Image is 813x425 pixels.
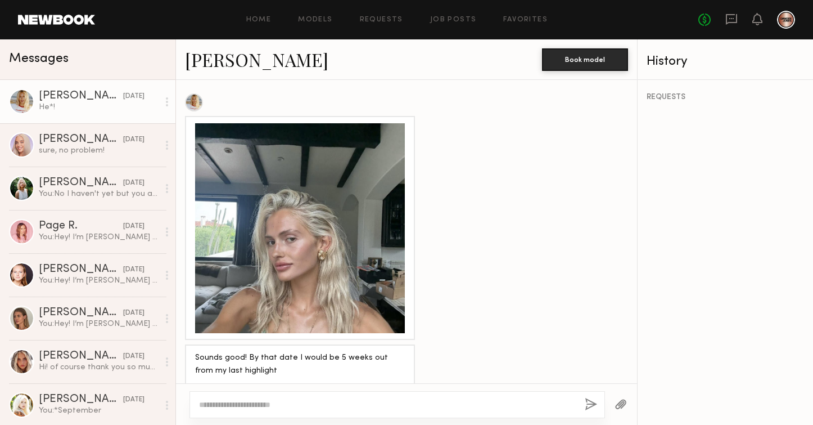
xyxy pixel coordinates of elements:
div: [DATE] [123,178,144,189]
div: You: Hey! I’m [PERSON_NAME] (@doug_theo on Instagram), Director of Education at [PERSON_NAME]. I’... [39,275,159,286]
div: [PERSON_NAME] [39,134,123,145]
a: Requests [360,16,403,24]
div: You: *September [39,405,159,416]
div: Sounds good! By that date I would be 5 weeks out from my last highlight [195,352,405,378]
div: Page R. [39,221,123,232]
div: [DATE] [123,265,144,275]
div: You: Hey! I’m [PERSON_NAME] (@doug_theo on Instagram), Director of Education at [PERSON_NAME]. I’... [39,232,159,243]
div: [DATE] [123,221,144,232]
a: Favorites [503,16,548,24]
div: You: Hey! I’m [PERSON_NAME] (@doug_theo on Instagram), Director of Education at [PERSON_NAME]. I’... [39,319,159,329]
div: [DATE] [123,308,144,319]
div: Hi! of course thank you so much for getting back! I am not available on 9/15 anymore i’m so sorry... [39,362,159,373]
a: [PERSON_NAME] [185,47,328,71]
div: REQUESTS [647,93,804,101]
div: [DATE] [123,395,144,405]
div: [PERSON_NAME] [39,264,123,275]
div: History [647,55,804,68]
div: [DATE] [123,351,144,362]
a: Job Posts [430,16,477,24]
div: [PERSON_NAME] [39,91,123,102]
a: Models [298,16,332,24]
span: Messages [9,52,69,65]
div: [PERSON_NAME] [39,394,123,405]
div: [PERSON_NAME] [39,351,123,362]
button: Book model [542,48,628,71]
div: sure, no problem! [39,145,159,156]
div: [PERSON_NAME] [39,307,123,319]
div: [PERSON_NAME] [39,177,123,189]
div: You: No I haven't yet but you are booked for the day! We are prepping for an event this weekend s... [39,189,159,199]
div: [DATE] [123,91,144,102]
div: [DATE] [123,135,144,145]
a: Home [246,16,272,24]
a: Book model [542,54,628,64]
